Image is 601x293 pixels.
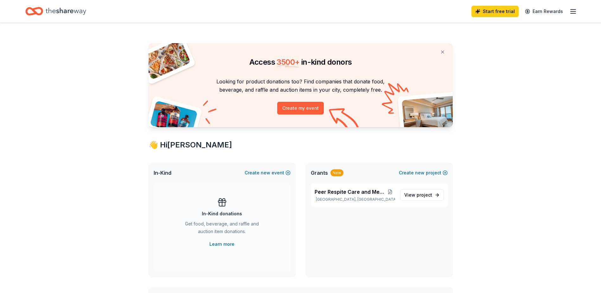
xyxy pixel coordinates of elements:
a: Start free trial [471,6,519,17]
a: Earn Rewards [521,6,567,17]
button: Createnewproject [399,169,448,177]
a: Learn more [209,240,234,248]
span: new [261,169,270,177]
p: Looking for product donations too? Find companies that donate food, beverage, and raffle and auct... [156,77,445,94]
div: New [330,169,343,176]
span: Access in-kind donors [249,57,352,67]
button: Createnewevent [245,169,291,177]
img: Pizza [141,39,191,80]
span: new [415,169,425,177]
span: 3500 + [277,57,299,67]
span: project [417,192,432,198]
div: In-Kind donations [202,210,242,218]
a: Home [25,4,86,19]
button: Create my event [277,102,324,114]
img: Curvy arrow [329,108,361,132]
p: [GEOGRAPHIC_DATA], [GEOGRAPHIC_DATA] [315,197,395,202]
span: View [404,191,432,199]
span: Grants [311,169,328,177]
div: Get food, beverage, and raffle and auction item donations. [179,220,265,238]
span: In-Kind [154,169,171,177]
div: 👋 Hi [PERSON_NAME] [149,140,453,150]
a: View project [400,189,444,201]
span: Peer Respite Care and Mental Health [315,188,385,196]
